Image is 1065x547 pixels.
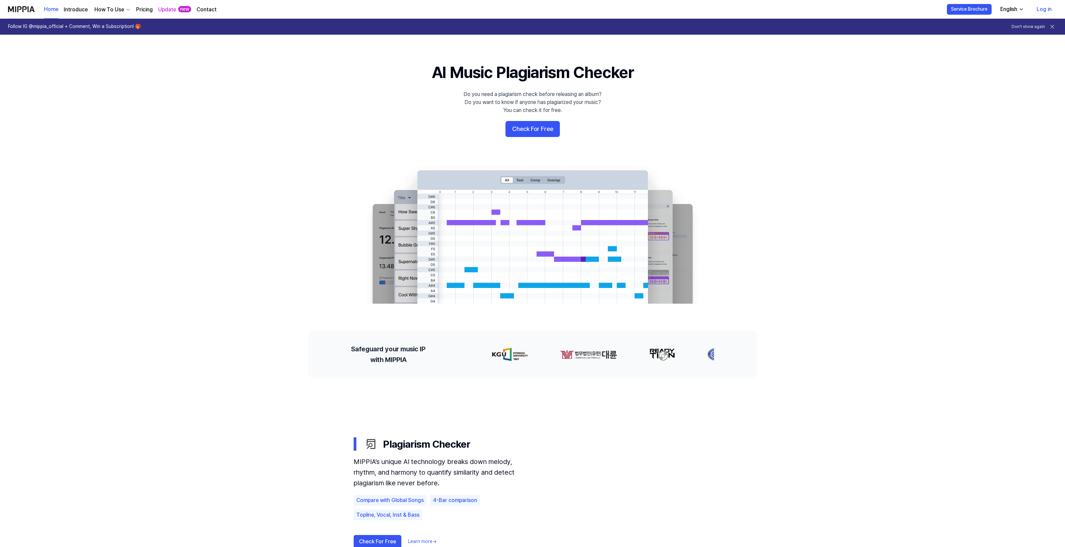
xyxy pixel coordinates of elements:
div: Topline, Vocal, Inst & Bass [354,510,422,520]
div: English [999,5,1019,13]
a: Introduce [64,6,88,14]
a: Learn more→ [408,538,437,545]
div: 4-Bar comparison [430,495,480,506]
div: new [178,6,191,13]
div: Plagiarism Checker [364,437,711,451]
div: How To Use [93,6,125,14]
h1: Follow IG @mippia_official + Comment, Win a Subscription! 🎁 [8,23,141,30]
a: Contact [197,6,217,14]
a: Update [158,6,176,14]
button: Check For Free [505,121,560,137]
img: partner-logo-1 [560,348,617,361]
img: main Image [359,164,706,304]
h2: Safeguard your music IP with MIPPIA [351,344,425,365]
a: Pricing [136,6,153,14]
button: Service Brochure [947,4,992,15]
div: Do you need a plagiarism check before releasing an album? Do you want to know if anyone has plagi... [463,90,602,114]
div: MIPPIA’s unique AI technology breaks down melody, rhythm, and harmony to quantify similarity and ... [354,456,534,488]
h1: AI Music Plagiarism Checker [432,61,634,84]
a: Home [44,0,58,19]
img: partner-logo-2 [649,348,675,361]
button: Don't show again [1012,24,1045,30]
img: partner-logo-0 [492,348,528,361]
img: partner-logo-3 [707,348,728,361]
button: Plagiarism Checker [354,432,711,456]
div: Compare with Global Songs [354,495,426,506]
button: English [995,3,1028,16]
button: How To Use [93,6,131,14]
